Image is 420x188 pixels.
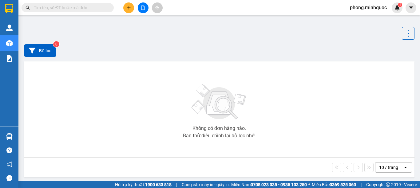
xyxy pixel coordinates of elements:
[379,164,398,170] div: 10 / trang
[24,44,56,57] button: Bộ lọc
[6,175,12,181] span: message
[145,182,172,187] strong: 1900 633 818
[6,55,13,62] img: solution-icon
[6,161,12,167] span: notification
[6,25,13,31] img: warehouse-icon
[345,4,392,11] span: phong.minhquoc
[308,183,310,186] span: ⚪️
[312,181,356,188] span: Miền Bắc
[386,182,390,187] span: copyright
[155,6,159,10] span: aim
[251,182,307,187] strong: 0708 023 035 - 0935 103 250
[183,133,256,138] div: Bạn thử điều chỉnh lại bộ lọc nhé!
[34,4,106,11] input: Tìm tên, số ĐT hoặc mã đơn
[5,4,13,13] img: logo-vxr
[176,181,177,188] span: |
[403,165,408,170] svg: open
[330,182,356,187] strong: 0369 525 060
[394,5,400,10] img: icon-new-feature
[115,181,172,188] span: Hỗ trợ kỹ thuật:
[398,3,402,7] sup: 1
[399,3,401,7] span: 1
[53,41,59,47] sup: 0
[127,6,131,10] span: plus
[6,40,13,46] img: warehouse-icon
[192,126,246,131] div: Không có đơn hàng nào.
[123,2,134,13] button: plus
[408,5,414,10] span: caret-down
[26,6,30,10] span: search
[188,80,250,123] img: svg+xml;base64,PHN2ZyBjbGFzcz0ibGlzdC1wbHVnX19zdmciIHhtbG5zPSJodHRwOi8vd3d3LnczLm9yZy8yMDAwL3N2Zy...
[231,181,307,188] span: Miền Nam
[406,2,416,13] button: caret-down
[361,181,362,188] span: |
[6,133,13,140] img: warehouse-icon
[182,181,230,188] span: Cung cấp máy in - giấy in:
[152,2,163,13] button: aim
[138,2,149,13] button: file-add
[6,147,12,153] span: question-circle
[141,6,145,10] span: file-add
